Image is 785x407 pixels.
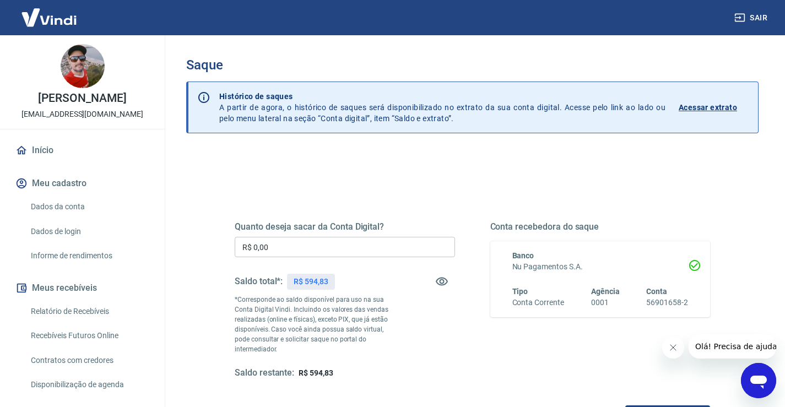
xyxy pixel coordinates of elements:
p: *Corresponde ao saldo disponível para uso na sua Conta Digital Vindi. Incluindo os valores das ve... [235,295,400,354]
h5: Saldo restante: [235,367,294,379]
p: Acessar extrato [679,102,737,113]
a: Informe de rendimentos [26,245,151,267]
a: Recebíveis Futuros Online [26,324,151,347]
h6: 56901658-2 [646,297,688,308]
a: Contratos com credores [26,349,151,372]
p: R$ 594,83 [294,276,328,287]
p: Histórico de saques [219,91,665,102]
button: Meus recebíveis [13,276,151,300]
iframe: Mensagem da empresa [689,334,776,359]
h6: Nu Pagamentos S.A. [512,261,689,273]
img: 7f4cb6e8-fd64-4692-a80e-d4d5d32c70f3.jpeg [61,44,105,88]
p: A partir de agora, o histórico de saques será disponibilizado no extrato da sua conta digital. Ac... [219,91,665,124]
iframe: Botão para abrir a janela de mensagens [741,363,776,398]
span: R$ 594,83 [299,368,333,377]
span: Agência [591,287,620,296]
a: Início [13,138,151,162]
button: Meu cadastro [13,171,151,196]
button: Sair [732,8,772,28]
h6: Conta Corrente [512,297,564,308]
iframe: Fechar mensagem [662,337,684,359]
p: [EMAIL_ADDRESS][DOMAIN_NAME] [21,108,143,120]
h3: Saque [186,57,759,73]
a: Relatório de Recebíveis [26,300,151,323]
a: Disponibilização de agenda [26,373,151,396]
a: Acessar extrato [679,91,749,124]
h5: Conta recebedora do saque [490,221,711,232]
img: Vindi [13,1,85,34]
h6: 0001 [591,297,620,308]
span: Banco [512,251,534,260]
a: Dados de login [26,220,151,243]
a: Dados da conta [26,196,151,218]
span: Olá! Precisa de ajuda? [7,8,93,17]
h5: Saldo total*: [235,276,283,287]
h5: Quanto deseja sacar da Conta Digital? [235,221,455,232]
p: [PERSON_NAME] [38,93,126,104]
span: Tipo [512,287,528,296]
span: Conta [646,287,667,296]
